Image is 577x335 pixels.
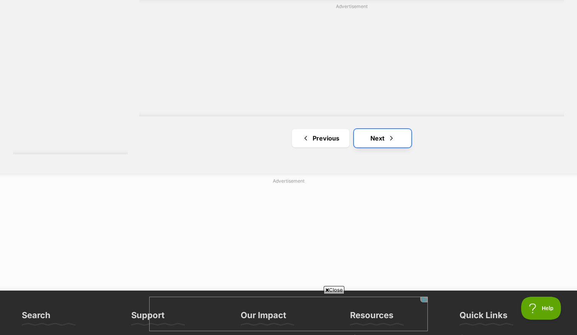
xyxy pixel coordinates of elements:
span: Close [324,286,344,294]
iframe: Advertisement [149,297,428,331]
h3: Search [22,310,51,325]
iframe: Advertisement [103,187,474,283]
iframe: Advertisement [166,13,537,109]
a: Previous page [292,129,349,147]
a: Next page [354,129,411,147]
iframe: Help Scout Beacon - Open [521,297,562,320]
nav: Pagination [139,129,564,147]
h3: Support [131,310,165,325]
h3: Quick Links [460,310,507,325]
